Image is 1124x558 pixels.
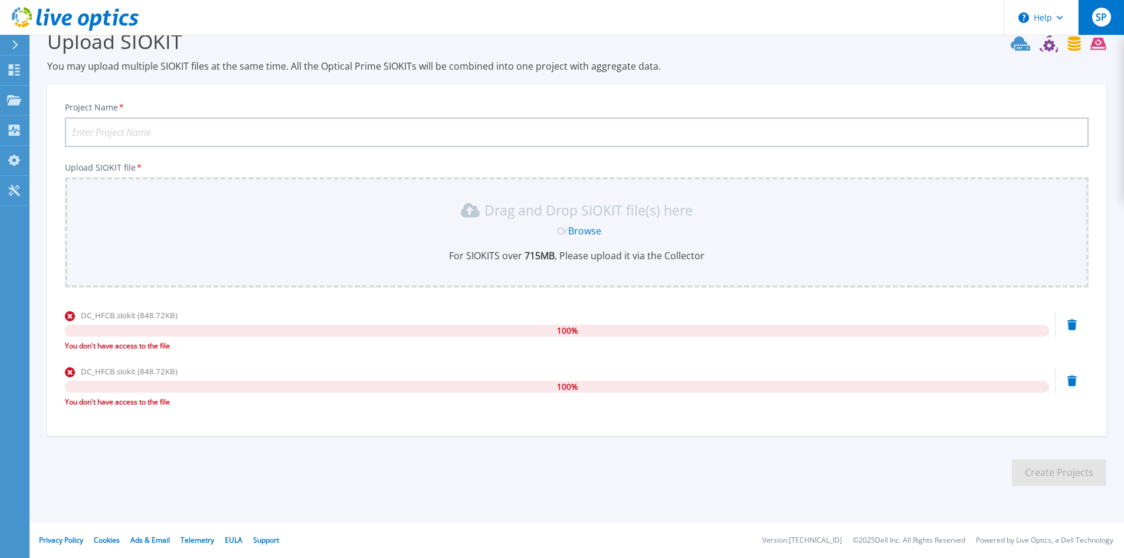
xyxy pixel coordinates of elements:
[65,340,1049,352] div: You don't have access to the file
[557,381,578,393] span: 100 %
[130,535,170,545] a: Ads & Email
[557,325,578,337] span: 100 %
[762,537,842,544] li: Version: [TECHNICAL_ID]
[47,60,1106,73] p: You may upload multiple SIOKIT files at the same time. All the Optical Prime SIOKITs will be comb...
[484,204,693,216] p: Drag and Drop SIOKIT file(s) here
[65,163,1089,172] p: Upload SIOKIT file
[568,224,601,237] a: Browse
[47,28,1106,55] h3: Upload SIOKIT
[81,366,178,377] span: DC_HFCB.siokit (848.72KB)
[72,249,1082,262] p: For SIOKITS over , Please upload it via the Collector
[65,103,125,112] label: Project Name
[181,535,214,545] a: Telemetry
[976,537,1113,544] li: Powered by Live Optics, a Dell Technology
[225,535,243,545] a: EULA
[253,535,279,545] a: Support
[557,224,568,237] span: Or
[39,535,83,545] a: Privacy Policy
[72,201,1082,262] div: Drag and Drop SIOKIT file(s) here OrBrowseFor SIOKITS over 715MB, Please upload it via the Collector
[1012,459,1106,486] button: Create Projects
[853,537,965,544] li: © 2025 Dell Inc. All Rights Reserved
[81,310,178,321] span: DC_HFCB.siokit (848.72KB)
[65,118,1089,147] input: Enter Project Name
[94,535,120,545] a: Cookies
[522,249,555,262] b: 715 MB
[1096,12,1107,22] span: SP
[65,396,1049,408] div: You don't have access to the file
